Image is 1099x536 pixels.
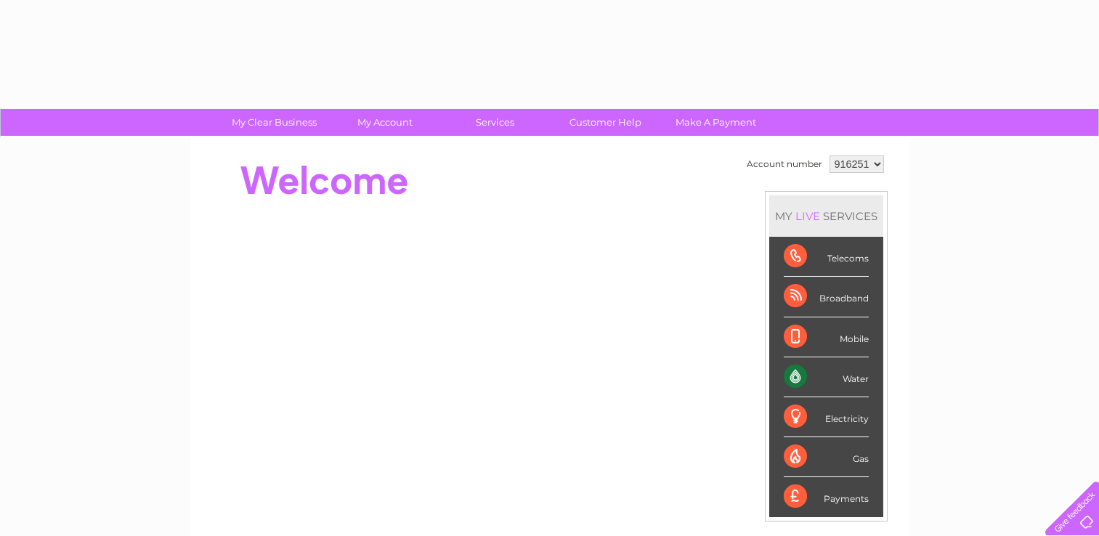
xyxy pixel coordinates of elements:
[784,477,869,516] div: Payments
[214,109,334,136] a: My Clear Business
[792,209,823,223] div: LIVE
[784,277,869,317] div: Broadband
[784,237,869,277] div: Telecoms
[435,109,555,136] a: Services
[325,109,445,136] a: My Account
[769,195,883,237] div: MY SERVICES
[784,437,869,477] div: Gas
[656,109,776,136] a: Make A Payment
[784,357,869,397] div: Water
[546,109,665,136] a: Customer Help
[784,397,869,437] div: Electricity
[784,317,869,357] div: Mobile
[743,152,826,176] td: Account number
